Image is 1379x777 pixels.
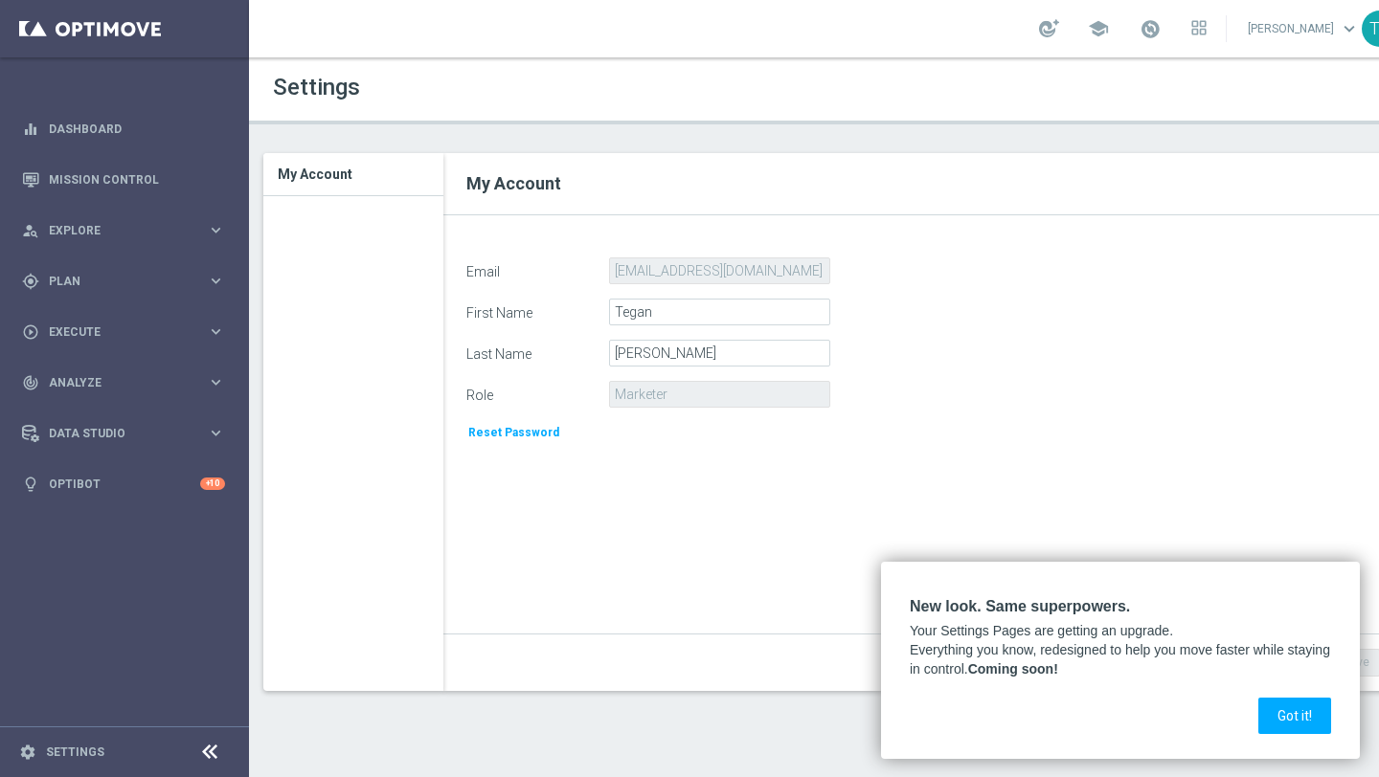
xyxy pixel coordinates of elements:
[22,476,39,493] i: lightbulb
[278,153,429,195] h3: My Account
[968,661,1058,677] strong: Coming soon!
[22,374,207,391] div: Analyze
[22,323,39,341] i: play_circle_outline
[207,322,225,341] i: keyboard_arrow_right
[22,121,39,138] i: equalizer
[207,424,225,442] i: keyboard_arrow_right
[19,744,36,761] i: settings
[22,273,39,290] i: gps_fixed
[452,381,609,404] label: Role
[22,222,207,239] div: Explore
[22,154,225,205] div: Mission Control
[468,426,559,439] span: Reset Password
[910,598,1130,614] strong: New look. Same superpowers.
[452,299,609,322] label: First Name
[49,276,207,287] span: Plan
[207,373,225,391] i: keyboard_arrow_right
[1258,698,1331,734] button: Got it!
[22,273,207,290] div: Plan
[49,225,207,236] span: Explore
[22,374,39,391] i: track_changes
[207,221,225,239] i: keyboard_arrow_right
[207,272,225,290] i: keyboard_arrow_right
[49,103,225,154] a: Dashboard
[22,222,39,239] i: person_search
[22,425,207,442] div: Data Studio
[49,458,200,509] a: Optibot
[49,154,225,205] a: Mission Control
[466,173,561,193] span: My Account
[49,326,207,338] span: Execute
[910,642,1334,677] span: Everything you know, redesigned to help you move faster while staying in control.
[49,377,207,388] span: Analyze
[1246,14,1362,43] a: [PERSON_NAME]
[49,428,207,439] span: Data Studio
[200,477,225,490] div: +10
[46,746,104,758] a: Settings
[22,103,225,154] div: Dashboard
[1088,18,1109,39] span: school
[452,340,609,363] label: Last Name
[22,323,207,341] div: Execute
[1339,18,1360,39] span: keyboard_arrow_down
[273,74,819,101] h1: Settings
[910,622,1331,641] p: Your Settings Pages are getting an upgrade.
[452,257,609,280] label: Email
[22,458,225,509] div: Optibot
